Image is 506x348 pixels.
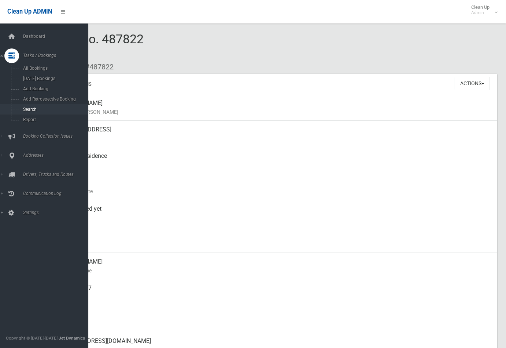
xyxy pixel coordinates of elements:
[468,4,497,15] span: Clean Up
[21,191,94,196] span: Communication Log
[59,266,491,275] small: Contact Name
[59,336,85,341] strong: Jet Dynamics
[21,97,88,102] span: Add Retrospective Booking
[21,107,88,112] span: Search
[21,86,88,91] span: Add Booking
[59,306,491,332] div: None given
[59,253,491,279] div: [PERSON_NAME]
[21,117,88,122] span: Report
[59,240,491,249] small: Zone
[21,210,94,215] span: Settings
[59,147,491,174] div: Front of Residence
[21,66,88,71] span: All Bookings
[59,160,491,169] small: Pickup Point
[6,336,58,341] span: Copyright © [DATE]-[DATE]
[59,200,491,226] div: Not collected yet
[59,187,491,196] small: Collection Date
[455,77,490,90] button: Actions
[59,94,491,121] div: [PERSON_NAME]
[59,293,491,301] small: Mobile
[59,108,491,116] small: Name of [PERSON_NAME]
[21,153,94,158] span: Addresses
[21,172,94,177] span: Drivers, Trucks and Routes
[21,134,94,139] span: Booking Collection Issues
[471,10,490,15] small: Admin
[21,53,94,58] span: Tasks / Bookings
[7,8,52,15] span: Clean Up ADMIN
[21,76,88,81] span: [DATE] Bookings
[59,134,491,143] small: Address
[59,121,491,147] div: [STREET_ADDRESS]
[80,60,114,74] li: #487822
[32,32,144,60] span: Booking No. 487822
[59,319,491,328] small: Landline
[59,174,491,200] div: [DATE]
[21,34,94,39] span: Dashboard
[59,279,491,306] div: 0468867627
[59,226,491,253] div: [DATE]
[59,213,491,222] small: Collected At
